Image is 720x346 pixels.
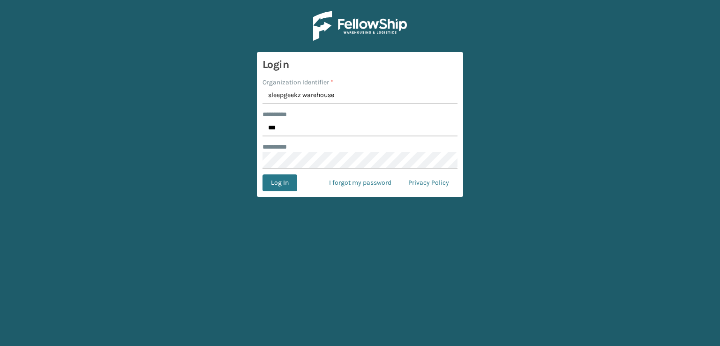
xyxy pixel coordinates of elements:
[262,77,333,87] label: Organization Identifier
[321,174,400,191] a: I forgot my password
[262,174,297,191] button: Log In
[313,11,407,41] img: Logo
[400,174,457,191] a: Privacy Policy
[262,58,457,72] h3: Login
